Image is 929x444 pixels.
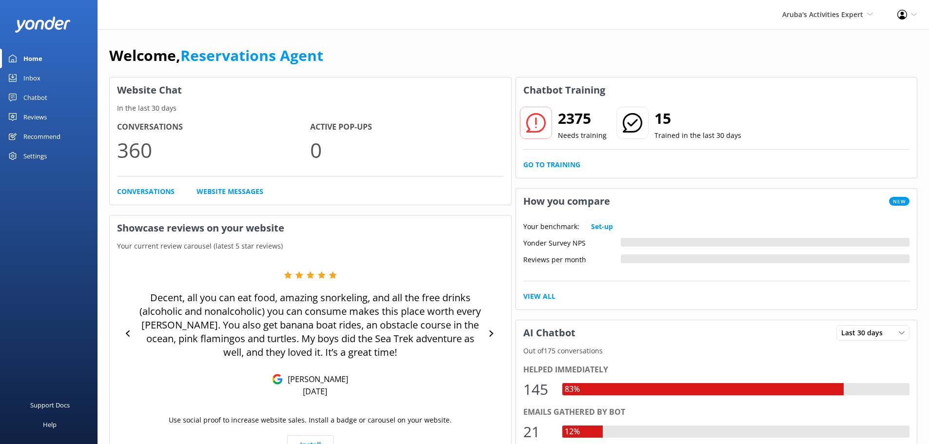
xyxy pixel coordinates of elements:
[197,186,263,197] a: Website Messages
[523,378,553,401] div: 145
[272,374,283,385] img: Google Reviews
[117,121,310,134] h4: Conversations
[23,68,40,88] div: Inbox
[23,146,47,166] div: Settings
[523,291,555,302] a: View All
[523,238,621,247] div: Yonder Survey NPS
[303,386,327,397] p: [DATE]
[23,107,47,127] div: Reviews
[310,134,503,166] p: 0
[558,107,607,130] h2: 2375
[180,45,323,65] a: Reservations Agent
[23,127,60,146] div: Recommend
[523,420,553,444] div: 21
[516,189,617,214] h3: How you compare
[523,364,910,376] div: Helped immediately
[23,49,42,68] div: Home
[43,415,57,434] div: Help
[591,221,613,232] a: Set-up
[137,291,484,359] p: Decent, all you can eat food, amazing snorkeling, and all the free drinks (alcoholic and nonalcoh...
[30,395,70,415] div: Support Docs
[562,383,582,396] div: 83%
[117,134,310,166] p: 360
[523,221,579,232] p: Your benchmark:
[117,186,175,197] a: Conversations
[110,77,511,103] h3: Website Chat
[654,130,741,141] p: Trained in the last 30 days
[889,197,909,206] span: New
[109,44,323,67] h1: Welcome,
[23,88,47,107] div: Chatbot
[523,254,621,263] div: Reviews per month
[782,10,863,19] span: Aruba's Activities Expert
[169,415,452,425] p: Use social proof to increase website sales. Install a badge or carousel on your website.
[516,346,917,356] p: Out of 175 conversations
[558,130,607,141] p: Needs training
[523,406,910,419] div: Emails gathered by bot
[654,107,741,130] h2: 15
[841,328,889,338] span: Last 30 days
[110,241,511,251] p: Your current review carousel (latest 5 star reviews)
[110,215,511,241] h3: Showcase reviews on your website
[310,121,503,134] h4: Active Pop-ups
[516,77,613,103] h3: Chatbot Training
[110,103,511,114] p: In the last 30 days
[523,159,580,170] a: Go to Training
[516,320,583,346] h3: AI Chatbot
[562,425,582,438] div: 12%
[15,17,71,33] img: yonder-white-logo.png
[283,374,348,385] p: [PERSON_NAME]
